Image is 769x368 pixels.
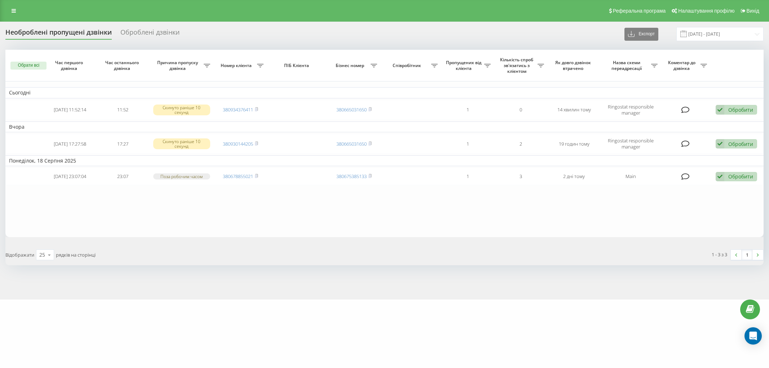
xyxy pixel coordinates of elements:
[548,100,601,120] td: 14 хвилин тому
[56,252,96,258] span: рядків на сторінці
[153,173,210,179] div: Поза робочим часом
[441,134,494,154] td: 1
[742,250,752,260] a: 1
[10,62,47,70] button: Обрати всі
[153,105,210,115] div: Скинуто раніше 10 секунд
[445,60,484,71] span: Пропущених від клієнта
[744,327,762,345] div: Open Intercom Messenger
[678,8,734,14] span: Налаштування профілю
[43,100,96,120] td: [DATE] 11:52:14
[273,63,321,68] span: ПІБ Клієнта
[43,134,96,154] td: [DATE] 17:27:58
[548,134,601,154] td: 19 годин тому
[494,168,547,185] td: 3
[39,251,45,258] div: 25
[217,63,257,68] span: Номер клієнта
[102,60,143,71] span: Час останнього дзвінка
[223,173,253,179] a: 380678855021
[49,60,90,71] span: Час першого дзвінка
[384,63,431,68] span: Співробітник
[5,87,764,98] td: Сьогодні
[5,155,764,166] td: Понеділок, 18 Серпня 2025
[336,173,367,179] a: 380675385133
[5,28,112,40] div: Необроблені пропущені дзвінки
[548,168,601,185] td: 2 дні тому
[331,63,371,68] span: Бізнес номер
[498,57,537,74] span: Кількість спроб зв'язатись з клієнтом
[441,168,494,185] td: 1
[223,106,253,113] a: 380934376411
[120,28,180,40] div: Оброблені дзвінки
[5,121,764,132] td: Вчора
[712,251,727,258] div: 1 - 3 з 3
[336,106,367,113] a: 380665031650
[5,252,34,258] span: Відображати
[153,60,204,71] span: Причина пропуску дзвінка
[728,106,753,113] div: Обробити
[604,60,651,71] span: Назва схеми переадресації
[728,173,753,180] div: Обробити
[96,168,149,185] td: 23:07
[665,60,701,71] span: Коментар до дзвінка
[153,138,210,149] div: Скинуто раніше 10 секунд
[96,134,149,154] td: 17:27
[494,100,547,120] td: 0
[728,141,753,147] div: Обробити
[494,134,547,154] td: 2
[601,168,661,185] td: Main
[613,8,666,14] span: Реферальна програма
[43,168,96,185] td: [DATE] 23:07:04
[336,141,367,147] a: 380665031650
[601,100,661,120] td: Ringostat responsible manager
[601,134,661,154] td: Ringostat responsible manager
[747,8,759,14] span: Вихід
[223,141,253,147] a: 380930144205
[624,28,658,41] button: Експорт
[553,60,595,71] span: Як довго дзвінок втрачено
[96,100,149,120] td: 11:52
[441,100,494,120] td: 1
